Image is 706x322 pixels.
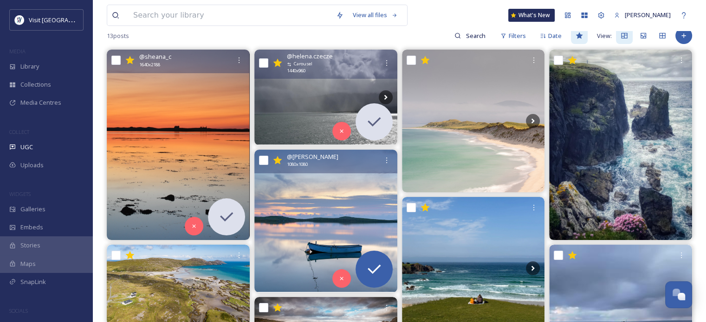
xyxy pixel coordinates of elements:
[597,32,612,40] span: View:
[20,143,33,152] span: UGC
[15,15,24,25] img: Untitled%20design%20%2897%29.png
[139,62,160,68] span: 1640 x 2188
[20,223,43,232] span: Embeds
[609,6,675,24] a: [PERSON_NAME]
[20,98,61,107] span: Media Centres
[294,61,312,67] span: Carousel
[665,281,692,308] button: Open Chat
[20,80,51,89] span: Collections
[508,9,555,22] a: What's New
[9,307,28,314] span: SOCIALS
[461,26,491,45] input: Search
[20,161,44,170] span: Uploads
[549,50,692,240] img: Butt of Lewis cliffs #buttoflewis #scotland #cliffs #cliffwalk #isleoflewis #scotlandexplore #heb...
[20,241,40,250] span: Stories
[254,50,397,145] img: I am currently in the Outer Hebrides walking the Hebridean Way with a friend, which I wanted to d...
[20,62,39,71] span: Library
[254,150,397,292] img: Evening light on North Uist. Looks so tranquil, but was a real battle with the midges trying to g...
[402,50,545,192] img: Selection of images from Berneray West Beach, has to be up there with the top beaches in the worl...
[348,6,402,24] a: View all files
[625,11,671,19] span: [PERSON_NAME]
[287,161,308,168] span: 1080 x 1080
[287,152,338,161] span: @ [PERSON_NAME]
[509,32,526,40] span: Filters
[20,259,36,268] span: Maps
[9,48,26,55] span: MEDIA
[107,50,250,240] img: Sunset Silhouettes, North Uist ~ A calm evening looking across to the tidal island of Vallay as t...
[29,15,101,24] span: Visit [GEOGRAPHIC_DATA]
[287,52,333,61] span: @ helena.czecze
[287,68,305,74] span: 1440 x 960
[548,32,562,40] span: Date
[20,278,46,286] span: SnapLink
[9,190,31,197] span: WIDGETS
[139,52,171,61] span: @ sheana_c
[9,128,29,135] span: COLLECT
[20,205,45,214] span: Galleries
[129,5,331,25] input: Search your library
[107,32,129,40] span: 13 posts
